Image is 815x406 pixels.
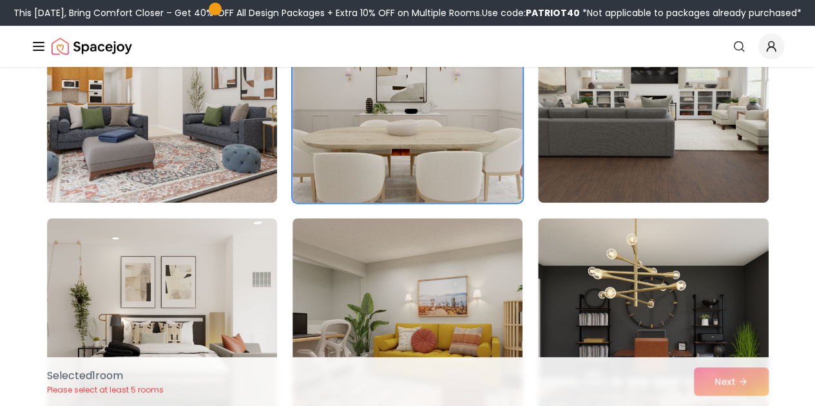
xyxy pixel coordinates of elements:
a: Spacejoy [52,33,132,59]
nav: Global [31,26,784,67]
p: Please select at least 5 rooms [47,385,164,395]
span: *Not applicable to packages already purchased* [580,6,801,19]
img: Spacejoy Logo [52,33,132,59]
p: Selected 1 room [47,368,164,383]
b: PATRIOT40 [526,6,580,19]
span: Use code: [482,6,580,19]
div: This [DATE], Bring Comfort Closer – Get 40% OFF All Design Packages + Extra 10% OFF on Multiple R... [14,6,801,19]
